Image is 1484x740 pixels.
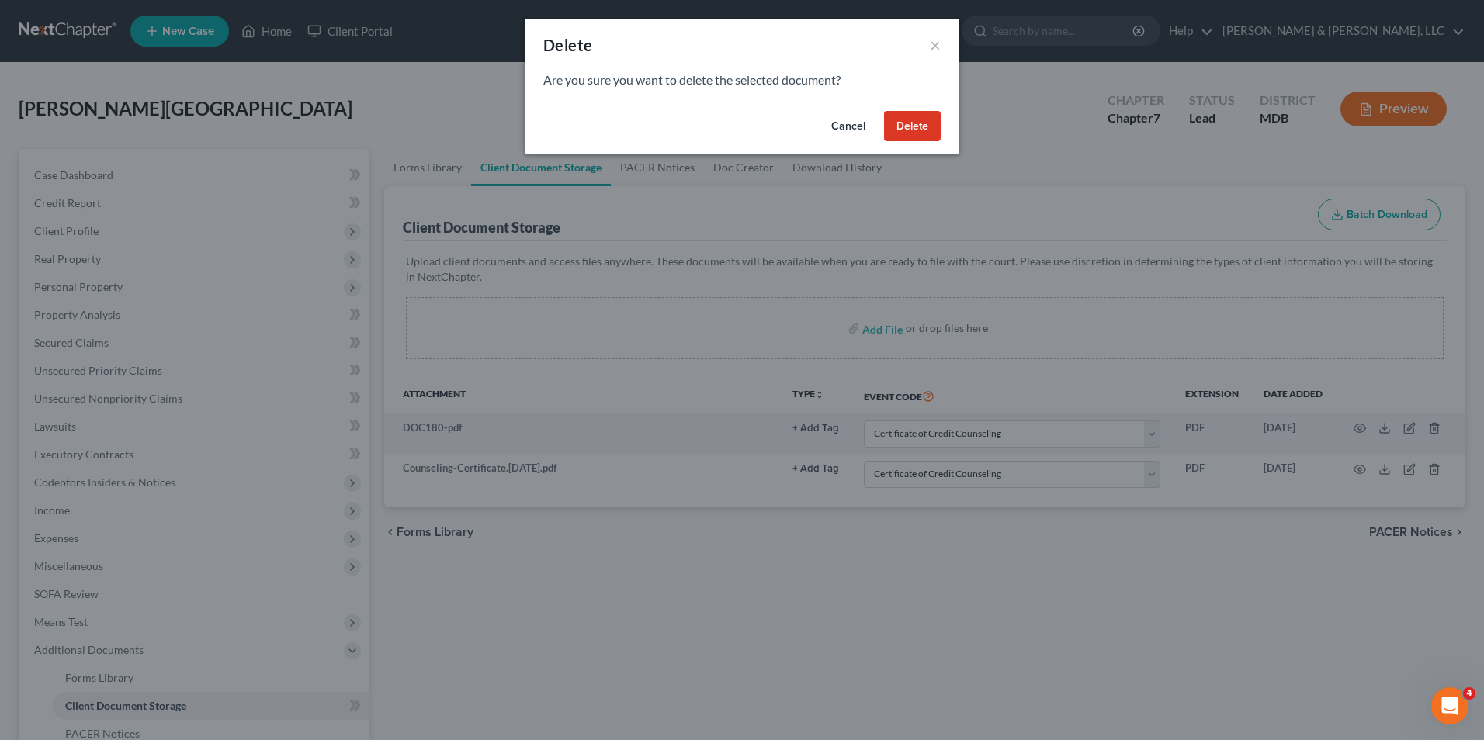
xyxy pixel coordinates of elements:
span: 4 [1463,687,1475,700]
button: × [930,36,941,54]
button: Delete [884,111,941,142]
div: Delete [543,34,592,56]
iframe: Intercom live chat [1431,687,1468,724]
p: Are you sure you want to delete the selected document? [543,71,941,89]
button: Cancel [819,111,878,142]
